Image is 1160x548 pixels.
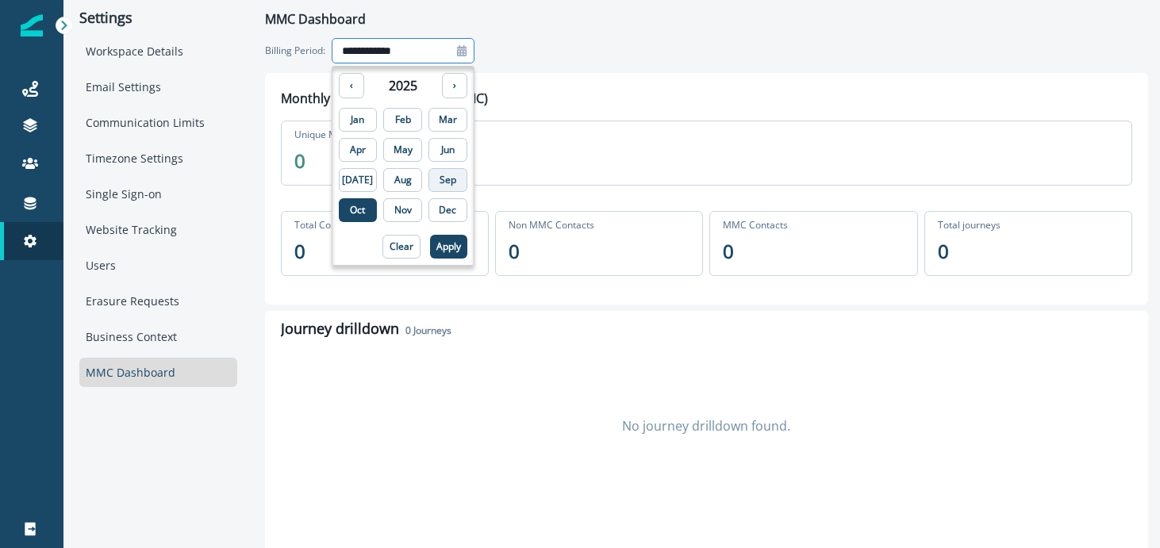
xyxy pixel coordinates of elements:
p: Apply [436,241,461,252]
button: Oct [339,198,378,222]
button: › [442,73,467,98]
div: Users [79,251,237,280]
p: Non MMC Contacts [509,218,594,232]
p: May [394,144,413,155]
p: MMC Contacts [723,218,788,232]
p: Oct [350,205,365,216]
div: Timezone Settings [79,144,237,173]
p: 0 [938,237,949,266]
p: ‹ [350,80,353,91]
p: Total journeys [938,218,1001,232]
button: Sep [428,168,467,192]
button: ‹ [339,73,364,98]
button: Nov [383,198,422,222]
p: 0 [294,237,305,266]
p: Apr [350,144,366,155]
button: Feb [383,108,422,132]
p: Mar [439,114,457,125]
h2: Journeys [405,325,451,336]
p: 2025 [389,76,417,95]
p: Nov [394,205,412,216]
p: Total Contacts [294,218,358,232]
p: Unique MMCs [294,128,357,142]
div: Single Sign-on [79,179,237,209]
div: Business Context [79,322,237,351]
img: Inflection [21,14,43,36]
p: 0 [723,237,734,266]
button: Apply [430,235,467,259]
p: 0 [509,237,520,266]
p: Jun [441,144,455,155]
p: 0 [294,147,305,175]
h1: Journey drilldown [281,320,399,338]
p: Aug [394,174,412,186]
button: Aug [383,168,422,192]
p: Jan [351,114,364,125]
p: [DATE] [342,174,373,186]
div: No journey drilldown found. [281,347,1132,505]
p: Billing Period: [265,44,325,58]
div: Email Settings [79,72,237,102]
p: Sep [440,174,456,186]
p: Feb [395,114,411,125]
button: Jan [339,108,378,132]
p: Monthly Marketed Contacts (MMC) [281,89,1132,108]
div: Erasure Requests [79,286,237,316]
p: › [453,80,456,91]
button: [DATE] [339,168,378,192]
button: Jun [428,138,467,162]
p: Settings [79,10,237,27]
button: Clear [382,235,421,259]
button: Dec [428,198,467,222]
span: 0 [405,324,411,337]
div: MMC Dashboard [79,358,237,387]
button: Mar [428,108,467,132]
p: Dec [439,205,456,216]
p: Clear [390,241,413,252]
button: May [383,138,422,162]
div: Workspace Details [79,36,237,66]
button: Apr [339,138,378,162]
div: Communication Limits [79,108,237,137]
div: Website Tracking [79,215,237,244]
